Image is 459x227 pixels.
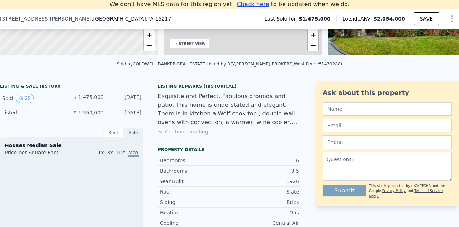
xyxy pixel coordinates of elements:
div: Houses Median Sale [5,142,139,149]
span: Last Sold for [265,15,299,22]
div: [DATE] [109,109,141,116]
input: Phone [323,135,452,149]
div: STREET VIEW [179,41,206,46]
button: Show Options [445,12,459,26]
button: Submit [323,185,366,196]
div: Brick [229,199,299,206]
div: Year Built [160,178,229,185]
span: $ 1,550,000 [73,110,104,115]
div: Bedrooms [160,157,229,164]
span: 10Y [116,150,126,155]
span: , PA 15217 [146,16,171,22]
div: Slate [229,188,299,195]
span: Lotside ARV [342,15,373,22]
a: Privacy Policy [382,189,406,193]
a: Zoom out [144,40,155,51]
button: SAVE [414,12,439,25]
div: Listed [2,109,66,116]
div: Heating [160,209,229,216]
div: Cooling [160,219,229,227]
div: Roof [160,188,229,195]
div: Rent [103,128,123,137]
div: Sold [2,94,66,103]
div: Central Air [229,219,299,227]
div: Bathrooms [160,167,229,174]
div: This site is protected by reCAPTCHA and the Google and apply. [369,183,452,199]
div: Property details [158,147,301,153]
span: $ 1,475,000 [73,94,104,100]
div: Ask about this property [323,88,452,98]
a: Zoom in [308,29,318,40]
span: $1,475,000 [299,15,331,22]
div: Exquisite and Perfect. Fabulous grounds and patio. This home is understated and elegant. There is... [158,92,301,127]
a: Zoom in [144,29,155,40]
span: + [311,30,316,39]
a: Zoom out [308,40,318,51]
div: Gas [229,209,299,216]
a: Terms of Service [414,189,443,193]
button: Continue reading [158,128,208,135]
div: Siding [160,199,229,206]
span: 3Y [107,150,113,155]
div: Sale [123,128,143,137]
div: Listing Remarks (Historical) [158,83,301,89]
button: View historical data [16,94,33,103]
div: 1926 [229,178,299,185]
div: Sold by COLDWELL BANKER REAL ESTATE . [117,62,207,67]
input: Email [323,119,452,132]
div: 3.5 [229,167,299,174]
span: 1Y [98,150,104,155]
div: 6 [229,157,299,164]
div: Listed by RE/[PERSON_NAME] BROKERS (West Penn #1439288) [207,62,342,67]
div: Price per Square Foot [5,149,72,160]
span: , [GEOGRAPHIC_DATA] [91,15,171,22]
div: [DATE] [109,94,141,103]
span: Max [128,150,139,157]
span: − [147,41,151,50]
span: + [147,30,151,39]
span: Check here [237,1,269,8]
span: − [311,41,316,50]
input: Name [323,102,452,116]
span: $2,054,000 [373,16,405,22]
